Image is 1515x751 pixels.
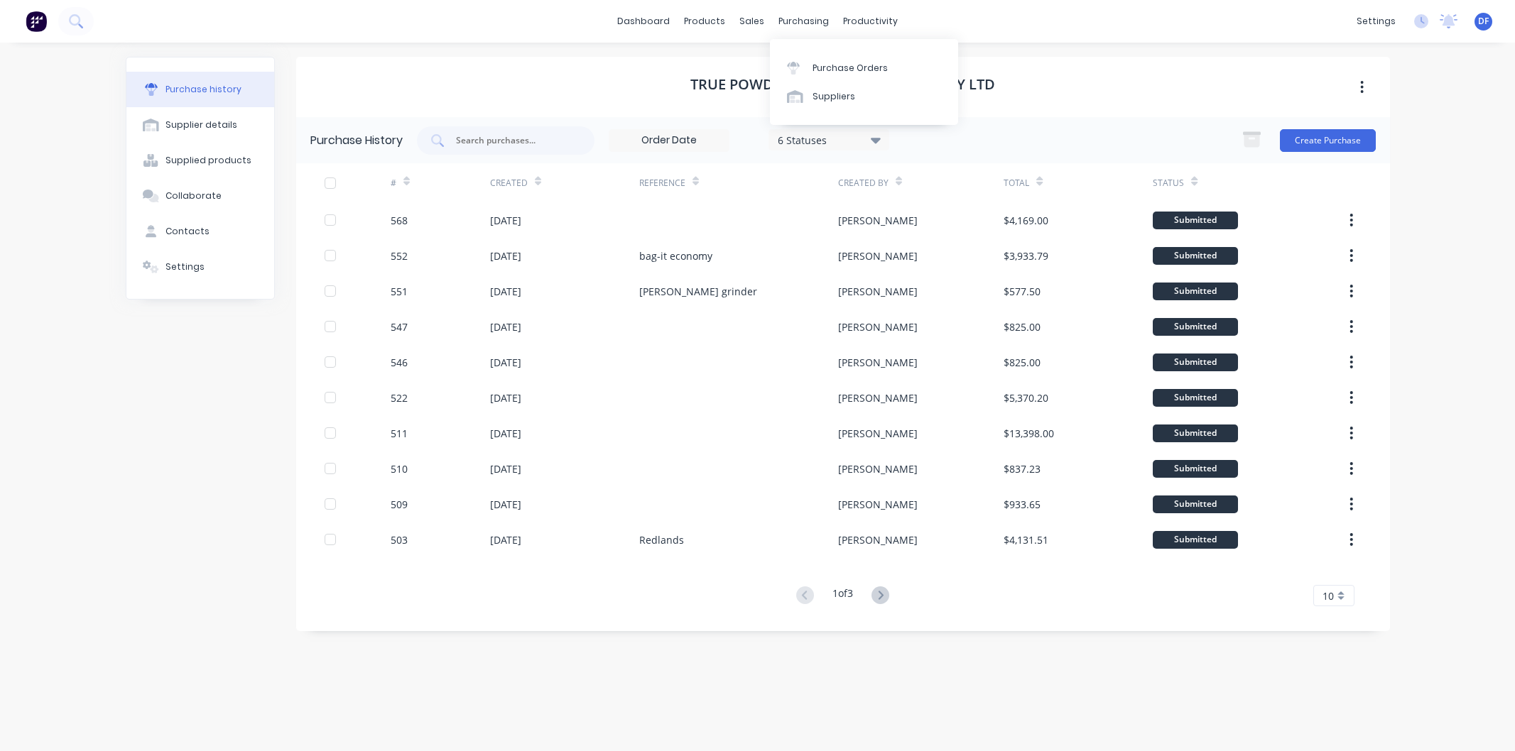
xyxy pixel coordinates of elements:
[838,213,918,228] div: [PERSON_NAME]
[455,133,572,148] input: Search purchases...
[836,11,905,32] div: productivity
[310,132,403,149] div: Purchase History
[639,532,684,547] div: Redlands
[490,248,521,263] div: [DATE]
[391,355,408,370] div: 546
[1153,531,1238,549] div: Submitted
[165,154,251,167] div: Supplied products
[1478,15,1489,28] span: DF
[165,190,222,202] div: Collaborate
[1350,11,1403,32] div: settings
[126,178,274,214] button: Collaborate
[832,586,853,606] div: 1 of 3
[639,177,685,190] div: Reference
[391,319,408,334] div: 547
[838,426,918,441] div: [PERSON_NAME]
[1153,460,1238,478] div: Submitted
[490,177,528,190] div: Created
[838,497,918,512] div: [PERSON_NAME]
[126,214,274,249] button: Contacts
[838,355,918,370] div: [PERSON_NAME]
[126,143,274,178] button: Supplied products
[1004,355,1041,370] div: $825.00
[490,355,521,370] div: [DATE]
[490,390,521,405] div: [DATE]
[1323,588,1334,603] span: 10
[126,107,274,143] button: Supplier details
[1004,532,1048,547] div: $4,131.51
[1153,318,1238,336] div: Submitted
[1280,129,1376,152] button: Create Purchase
[732,11,771,32] div: sales
[1004,284,1041,299] div: $577.50
[771,11,836,32] div: purchasing
[490,284,521,299] div: [DATE]
[1004,319,1041,334] div: $825.00
[165,83,241,96] div: Purchase history
[490,213,521,228] div: [DATE]
[838,248,918,263] div: [PERSON_NAME]
[391,284,408,299] div: 551
[1153,283,1238,300] div: Submitted
[1153,389,1238,407] div: Submitted
[1153,212,1238,229] div: Submitted
[1153,177,1184,190] div: Status
[1153,424,1238,442] div: Submitted
[490,497,521,512] div: [DATE]
[770,82,958,111] a: Suppliers
[391,426,408,441] div: 511
[391,532,408,547] div: 503
[1004,390,1048,405] div: $5,370.20
[490,532,521,547] div: [DATE]
[838,284,918,299] div: [PERSON_NAME]
[26,11,47,32] img: Factory
[609,130,729,151] input: Order Date
[165,119,237,131] div: Supplier details
[838,390,918,405] div: [PERSON_NAME]
[165,225,210,238] div: Contacts
[838,319,918,334] div: [PERSON_NAME]
[770,53,958,82] a: Purchase Orders
[1004,497,1041,512] div: $933.65
[639,248,712,263] div: bag-it economy
[490,426,521,441] div: [DATE]
[391,497,408,512] div: 509
[1004,213,1048,228] div: $4,169.00
[778,132,879,147] div: 6 Statuses
[1004,248,1048,263] div: $3,933.79
[838,177,889,190] div: Created By
[391,248,408,263] div: 552
[838,461,918,476] div: [PERSON_NAME]
[165,261,205,273] div: Settings
[610,11,677,32] a: dashboard
[1004,461,1041,476] div: $837.23
[391,390,408,405] div: 522
[126,249,274,285] button: Settings
[1153,353,1238,371] div: Submitted
[813,62,888,75] div: Purchase Orders
[391,461,408,476] div: 510
[690,76,995,93] h1: True Powdercoating Solutions Pty Ltd
[1153,495,1238,513] div: Submitted
[1004,426,1054,441] div: $13,398.00
[838,532,918,547] div: [PERSON_NAME]
[1004,177,1029,190] div: Total
[490,319,521,334] div: [DATE]
[813,90,855,103] div: Suppliers
[677,11,732,32] div: products
[126,72,274,107] button: Purchase history
[490,461,521,476] div: [DATE]
[391,213,408,228] div: 568
[639,284,757,299] div: [PERSON_NAME] grinder
[1153,247,1238,265] div: Submitted
[391,177,396,190] div: #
